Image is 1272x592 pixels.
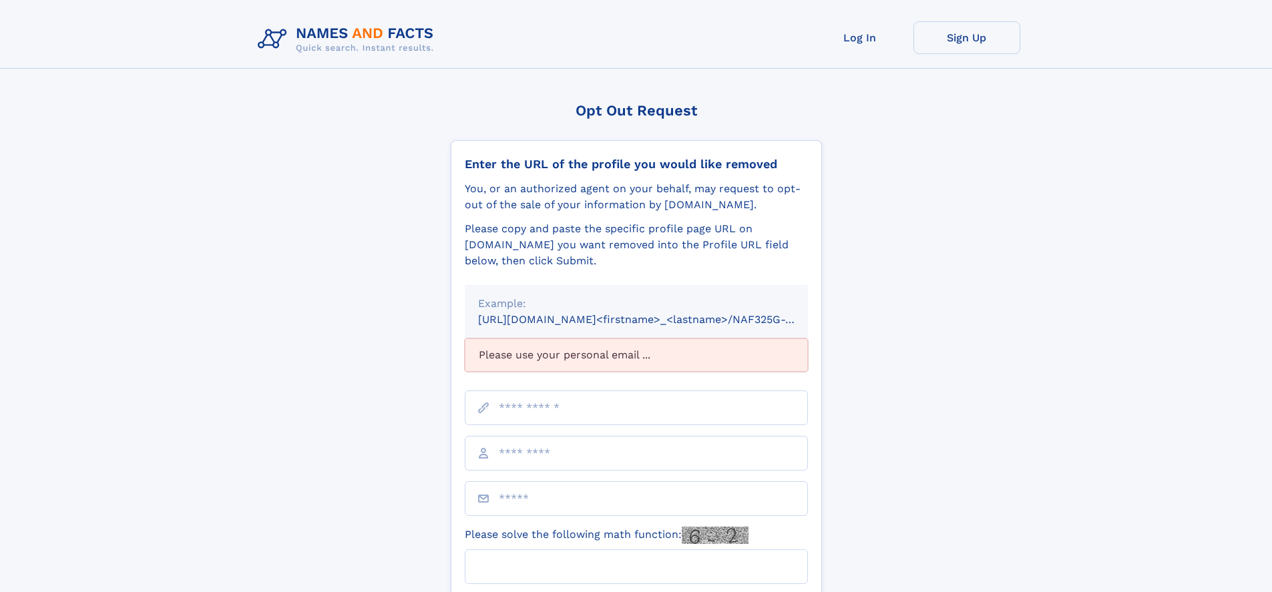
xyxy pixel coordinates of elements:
div: Please copy and paste the specific profile page URL on [DOMAIN_NAME] you want removed into the Pr... [465,221,808,269]
label: Please solve the following math function: [465,527,749,544]
a: Sign Up [913,21,1020,54]
a: Log In [807,21,913,54]
div: You, or an authorized agent on your behalf, may request to opt-out of the sale of your informatio... [465,181,808,213]
small: [URL][DOMAIN_NAME]<firstname>_<lastname>/NAF325G-xxxxxxxx [478,313,833,326]
div: Please use your personal email ... [465,338,808,372]
img: Logo Names and Facts [252,21,445,57]
div: Opt Out Request [451,102,822,119]
div: Enter the URL of the profile you would like removed [465,157,808,172]
div: Example: [478,296,795,312]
